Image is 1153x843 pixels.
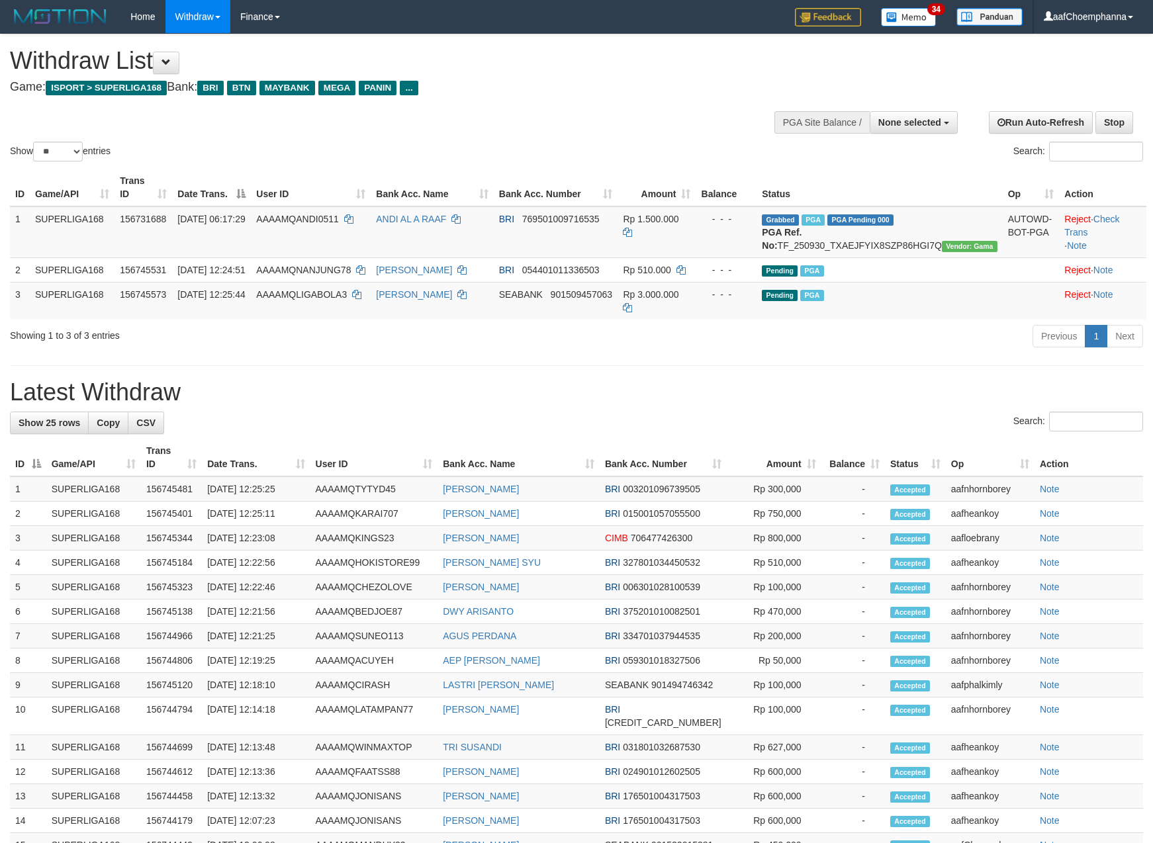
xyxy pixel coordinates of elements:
[10,809,46,833] td: 14
[727,697,821,735] td: Rp 100,000
[494,169,618,206] th: Bank Acc. Number: activate to sort column ascending
[202,526,310,551] td: [DATE] 12:23:08
[10,206,30,258] td: 1
[310,697,438,735] td: AAAAMQLATAMPAN77
[1040,606,1060,617] a: Note
[1093,289,1113,300] a: Note
[499,265,514,275] span: BRI
[10,624,46,648] td: 7
[605,508,620,519] span: BRI
[989,111,1093,134] a: Run Auto-Refresh
[1013,412,1143,431] label: Search:
[795,8,861,26] img: Feedback.jpg
[30,206,115,258] td: SUPERLIGA168
[827,214,894,226] span: PGA Pending
[172,169,251,206] th: Date Trans.: activate to sort column descending
[727,760,821,784] td: Rp 600,000
[128,412,164,434] a: CSV
[141,648,202,673] td: 156744806
[1040,557,1060,568] a: Note
[46,760,141,784] td: SUPERLIGA168
[623,791,700,801] span: Copy 176501004317503 to clipboard
[443,606,514,617] a: DWY ARISANTO
[821,502,885,526] td: -
[202,760,310,784] td: [DATE] 12:13:36
[946,624,1035,648] td: aafnhornborey
[46,551,141,575] td: SUPERLIGA168
[202,502,310,526] td: [DATE] 12:25:11
[202,697,310,735] td: [DATE] 12:14:18
[46,784,141,809] td: SUPERLIGA168
[762,265,798,277] span: Pending
[1033,325,1085,347] a: Previous
[202,809,310,833] td: [DATE] 12:07:23
[605,557,620,568] span: BRI
[618,169,696,206] th: Amount: activate to sort column ascending
[1107,325,1143,347] a: Next
[623,214,678,224] span: Rp 1.500.000
[942,241,997,252] span: Vendor URL: https://trx31.1velocity.biz
[727,526,821,551] td: Rp 800,000
[443,766,519,777] a: [PERSON_NAME]
[821,697,885,735] td: -
[1049,412,1143,431] input: Search:
[727,624,821,648] td: Rp 200,000
[310,809,438,833] td: AAAAMQJONISANS
[141,599,202,624] td: 156745138
[10,697,46,735] td: 10
[443,680,554,690] a: LASTRI [PERSON_NAME]
[376,214,446,224] a: ANDI AL A RAAF
[141,735,202,760] td: 156744699
[10,169,30,206] th: ID
[141,697,202,735] td: 156744794
[890,533,930,545] span: Accepted
[881,8,937,26] img: Button%20Memo.svg
[400,81,418,95] span: ...
[10,257,30,282] td: 2
[890,631,930,643] span: Accepted
[443,631,516,641] a: AGUS PERDANA
[890,484,930,496] span: Accepted
[202,551,310,575] td: [DATE] 12:22:56
[727,809,821,833] td: Rp 600,000
[310,551,438,575] td: AAAAMQHOKISTORE99
[878,117,941,128] span: None selected
[177,265,245,275] span: [DATE] 12:24:51
[821,784,885,809] td: -
[762,290,798,301] span: Pending
[19,418,80,428] span: Show 25 rows
[1040,582,1060,592] a: Note
[623,815,700,826] span: Copy 176501004317503 to clipboard
[605,484,620,494] span: BRI
[600,439,727,476] th: Bank Acc. Number: activate to sort column ascending
[623,289,678,300] span: Rp 3.000.000
[10,439,46,476] th: ID: activate to sort column descending
[10,379,1143,406] h1: Latest Withdraw
[46,735,141,760] td: SUPERLIGA168
[727,784,821,809] td: Rp 600,000
[727,551,821,575] td: Rp 510,000
[46,599,141,624] td: SUPERLIGA168
[1064,265,1091,275] a: Reject
[762,227,802,251] b: PGA Ref. No:
[800,265,823,277] span: Marked by aafheankoy
[821,624,885,648] td: -
[1040,655,1060,666] a: Note
[802,214,825,226] span: Marked by aafromsomean
[310,784,438,809] td: AAAAMQJONISANS
[946,476,1035,502] td: aafnhornborey
[46,502,141,526] td: SUPERLIGA168
[821,760,885,784] td: -
[10,735,46,760] td: 11
[701,288,751,301] div: - - -
[10,599,46,624] td: 6
[651,680,713,690] span: Copy 901494746342 to clipboard
[890,791,930,803] span: Accepted
[1067,240,1087,251] a: Note
[623,631,700,641] span: Copy 334701037944535 to clipboard
[438,439,600,476] th: Bank Acc. Name: activate to sort column ascending
[97,418,120,428] span: Copy
[946,697,1035,735] td: aafnhornborey
[46,476,141,502] td: SUPERLIGA168
[227,81,256,95] span: BTN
